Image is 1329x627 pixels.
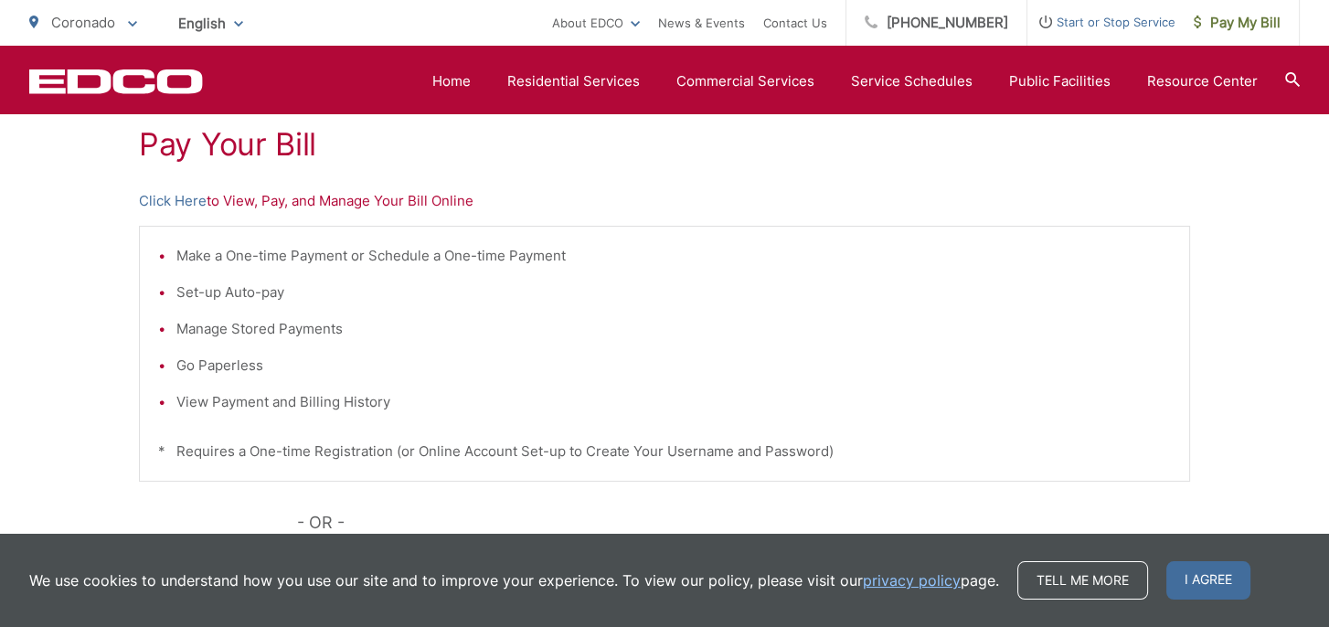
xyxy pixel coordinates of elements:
[1147,70,1258,92] a: Resource Center
[658,12,745,34] a: News & Events
[1194,12,1281,34] span: Pay My Bill
[297,509,1191,537] p: - OR -
[139,126,1190,163] h1: Pay Your Bill
[176,391,1171,413] li: View Payment and Billing History
[139,190,1190,212] p: to View, Pay, and Manage Your Bill Online
[507,70,640,92] a: Residential Services
[176,318,1171,340] li: Manage Stored Payments
[1166,561,1250,600] span: I agree
[165,7,257,39] span: English
[29,69,203,94] a: EDCD logo. Return to the homepage.
[851,70,973,92] a: Service Schedules
[29,569,999,591] p: We use cookies to understand how you use our site and to improve your experience. To view our pol...
[176,355,1171,377] li: Go Paperless
[139,190,207,212] a: Click Here
[176,245,1171,267] li: Make a One-time Payment or Schedule a One-time Payment
[51,14,115,31] span: Coronado
[1009,70,1111,92] a: Public Facilities
[176,282,1171,303] li: Set-up Auto-pay
[432,70,471,92] a: Home
[158,441,1171,462] p: * Requires a One-time Registration (or Online Account Set-up to Create Your Username and Password)
[1017,561,1148,600] a: Tell me more
[763,12,827,34] a: Contact Us
[552,12,640,34] a: About EDCO
[863,569,961,591] a: privacy policy
[676,70,814,92] a: Commercial Services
